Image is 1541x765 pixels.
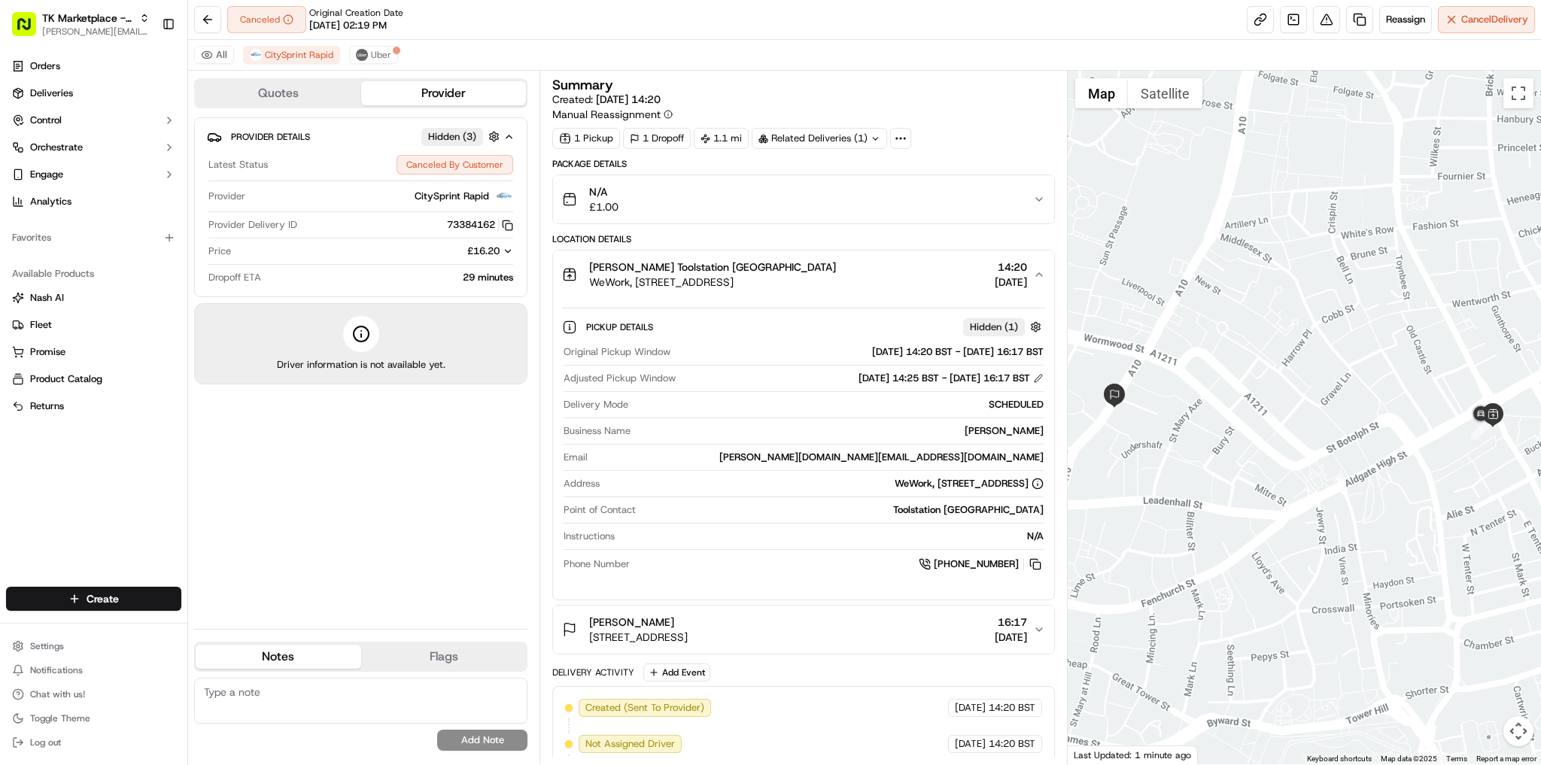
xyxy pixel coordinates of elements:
button: Provider [361,81,527,105]
span: 14:20 [995,260,1027,275]
span: Create [87,591,119,606]
div: [PERSON_NAME] [637,424,1043,438]
a: Fleet [12,318,175,332]
a: Analytics [6,190,181,214]
div: Favorites [6,226,181,250]
div: SCHEDULED [634,398,1043,411]
span: Created (Sent To Provider) [585,701,704,715]
div: Start new chat [51,144,247,159]
div: Last Updated: 1 minute ago [1068,745,1198,764]
span: N/A [589,184,619,199]
span: Original Creation Date [309,7,403,19]
a: Orders [6,54,181,78]
span: £1.00 [589,199,619,214]
span: 14:20 BST [989,737,1035,751]
span: Pylon [150,255,182,266]
div: 1.1 mi [694,128,749,149]
div: 💻 [127,220,139,232]
button: TK Marketplace - TKD [42,11,133,26]
span: Control [30,114,62,127]
a: Product Catalog [12,372,175,386]
span: Orchestrate [30,141,83,154]
span: [PERSON_NAME][EMAIL_ADDRESS][DOMAIN_NAME] [42,26,150,38]
button: Create [6,587,181,611]
span: Driver information is not available yet. [277,358,445,372]
button: Control [6,108,181,132]
img: uber-new-logo.jpeg [356,49,368,61]
span: [PHONE_NUMBER] [934,557,1019,571]
div: [DATE] 14:20 BST - [DATE] 16:17 BST [676,345,1043,359]
span: [DATE] [995,630,1027,645]
a: 📗Knowledge Base [9,212,121,239]
div: 📗 [15,220,27,232]
span: Original Pickup Window [564,345,670,359]
span: Provider [208,190,245,203]
div: [PERSON_NAME] Toolstation [GEOGRAPHIC_DATA]WeWork, [STREET_ADDRESS]14:20[DATE] [553,299,1053,600]
a: Open this area in Google Maps (opens a new window) [1071,745,1121,764]
span: [DATE] 02:19 PM [309,19,387,32]
h3: Summary [552,78,613,92]
button: Toggle fullscreen view [1503,78,1533,108]
button: Show street map [1075,78,1128,108]
span: CitySprint Rapid [415,190,489,203]
button: Hidden (1) [963,317,1045,336]
button: Chat with us! [6,684,181,705]
span: Orders [30,59,60,73]
span: Point of Contact [564,503,636,517]
button: Settings [6,636,181,657]
button: N/A£1.00 [553,175,1053,223]
button: Notifications [6,660,181,681]
div: 29 minutes [267,271,513,284]
span: Manual Reassignment [552,107,661,122]
button: Uber [349,46,398,64]
span: CitySprint Rapid [265,49,333,61]
span: Fleet [30,318,52,332]
span: Settings [30,640,64,652]
span: WeWork, [STREET_ADDRESS] [589,275,836,290]
a: Promise [12,345,175,359]
button: £16.20 [381,244,513,258]
button: [PERSON_NAME][STREET_ADDRESS]16:17[DATE] [553,606,1053,654]
a: Report a map error [1476,754,1536,763]
span: Returns [30,399,64,413]
span: Instructions [564,530,615,543]
div: 1 [1471,420,1491,440]
img: Nash [15,15,45,45]
span: Cancel Delivery [1461,13,1528,26]
span: Pickup Details [586,321,656,333]
span: Nash AI [30,291,64,305]
span: Hidden ( 1 ) [970,320,1018,334]
span: 16:17 [995,615,1027,630]
button: Manual Reassignment [552,107,673,122]
button: Keyboard shortcuts [1307,754,1372,764]
span: Provider Delivery ID [208,218,297,232]
div: 1 Dropoff [623,128,691,149]
a: Terms (opens in new tab) [1446,754,1467,763]
button: Returns [6,394,181,418]
a: 💻API Documentation [121,212,248,239]
div: We're available if you need us! [51,159,190,171]
button: Quotes [196,81,361,105]
span: Toggle Theme [30,712,90,724]
span: Map data ©2025 [1381,754,1437,763]
button: Fleet [6,313,181,337]
span: Not Assigned Driver [585,737,675,751]
span: Engage [30,168,63,181]
span: Product Catalog [30,372,102,386]
span: Log out [30,736,61,748]
span: Provider Details [231,131,310,143]
a: Powered byPylon [106,254,182,266]
div: N/A [621,530,1043,543]
span: Business Name [564,424,631,438]
div: Toolstation [GEOGRAPHIC_DATA] [642,503,1043,517]
span: Delivery Mode [564,398,628,411]
button: Orchestrate [6,135,181,159]
span: Deliveries [30,87,73,100]
button: CancelDelivery [1438,6,1535,33]
button: Product Catalog [6,367,181,391]
button: CitySprint Rapid [243,46,340,64]
button: [PERSON_NAME] Toolstation [GEOGRAPHIC_DATA]WeWork, [STREET_ADDRESS]14:20[DATE] [553,250,1053,299]
a: Nash AI [12,291,175,305]
button: Show satellite imagery [1128,78,1202,108]
span: API Documentation [142,218,242,233]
